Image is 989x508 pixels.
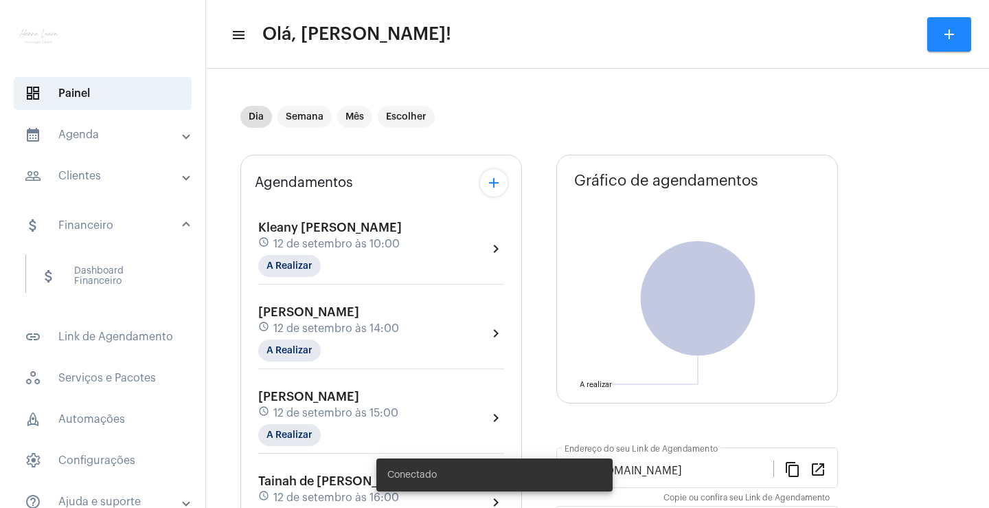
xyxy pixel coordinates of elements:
mat-panel-title: Agenda [25,126,183,143]
span: Tainah de [PERSON_NAME] [258,475,418,487]
mat-icon: add [941,26,957,43]
mat-icon: open_in_new [810,461,826,477]
span: Gráfico de agendamentos [574,173,758,189]
span: Olá, [PERSON_NAME]! [262,23,451,45]
mat-hint: Copie ou confira seu Link de Agendamento [663,494,830,503]
mat-icon: schedule [258,236,271,252]
span: Automações [14,403,192,436]
mat-chip: Escolher [378,106,435,128]
span: Serviços e Pacotes [14,362,192,395]
mat-chip: Dia [240,106,272,128]
mat-icon: sidenav icon [25,217,41,234]
span: sidenav icon [25,370,41,386]
mat-icon: chevron_right [488,241,504,257]
span: 12 de setembro às 14:00 [273,322,399,335]
text: A realizar [580,381,612,388]
span: sidenav icon [25,411,41,428]
mat-icon: chevron_right [488,410,504,426]
span: 12 de setembro às 16:00 [273,492,399,504]
mat-icon: schedule [258,406,271,421]
span: sidenav icon [25,85,41,102]
mat-chip: A Realizar [258,255,321,277]
span: Painel [14,77,192,110]
span: 12 de setembro às 15:00 [273,407,398,419]
mat-icon: sidenav icon [25,126,41,143]
span: [PERSON_NAME] [258,390,359,403]
mat-icon: sidenav icon [25,168,41,184]
span: Configurações [14,444,192,477]
mat-expansion-panel-header: sidenav iconFinanceiro [8,203,205,247]
mat-panel-title: Clientes [25,168,183,184]
mat-icon: sidenav icon [25,329,41,345]
span: [PERSON_NAME] [258,306,359,318]
mat-chip: Mês [337,106,372,128]
input: Link [565,465,773,477]
mat-panel-title: Financeiro [25,217,183,234]
span: Conectado [387,468,437,482]
img: f9e0517c-2aa2-1b6c-d26d-1c000eb5ca88.png [11,7,66,62]
mat-icon: sidenav icon [41,268,57,285]
mat-icon: schedule [258,490,271,505]
span: Kleany [PERSON_NAME] [258,221,402,234]
mat-chip: A Realizar [258,424,321,446]
span: 12 de setembro às 10:00 [273,238,400,250]
mat-icon: sidenav icon [231,27,245,43]
div: sidenav iconFinanceiro [8,247,205,312]
mat-icon: schedule [258,321,271,336]
mat-icon: add [486,175,502,191]
span: Agendamentos [255,175,353,190]
mat-chip: Semana [277,106,332,128]
mat-chip: A Realizar [258,340,321,362]
mat-expansion-panel-header: sidenav iconClientes [8,159,205,192]
span: Link de Agendamento [14,320,192,353]
mat-icon: chevron_right [488,325,504,342]
span: sidenav icon [25,452,41,469]
mat-expansion-panel-header: sidenav iconAgenda [8,118,205,151]
mat-icon: content_copy [784,461,801,477]
span: Dashboard Financeiro [30,260,174,293]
